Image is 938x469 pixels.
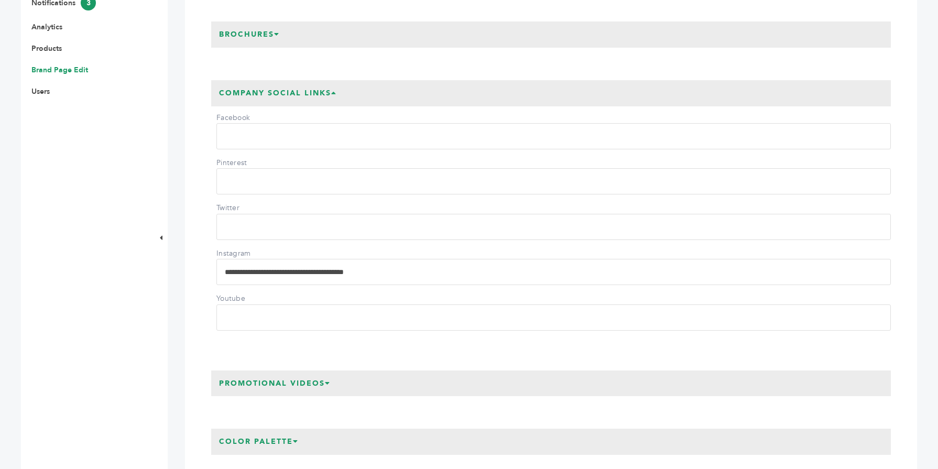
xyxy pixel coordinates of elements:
[211,21,288,48] h3: Brochures
[216,113,290,123] label: Facebook
[211,80,345,106] h3: Company Social Links
[216,203,290,213] label: Twitter
[211,370,339,397] h3: Promotional Videos
[31,86,50,96] a: Users
[31,65,88,75] a: Brand Page Edit
[31,43,62,53] a: Products
[216,158,290,168] label: Pinterest
[216,293,290,304] label: Youtube
[216,248,290,259] label: Instagram
[211,429,307,455] h3: Color Palette
[31,22,62,32] a: Analytics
